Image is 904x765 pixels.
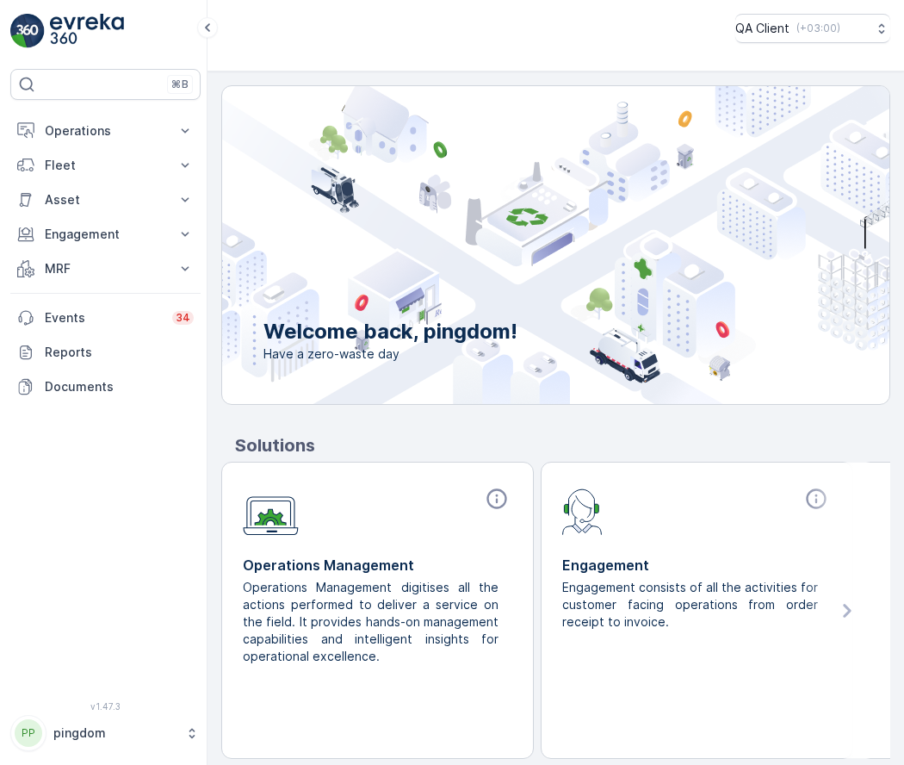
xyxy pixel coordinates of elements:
[562,555,832,575] p: Engagement
[45,226,166,243] p: Engagement
[735,20,789,37] p: QA Client
[45,122,166,140] p: Operations
[15,719,42,747] div: PP
[10,14,45,48] img: logo
[176,311,190,325] p: 34
[45,191,166,208] p: Asset
[45,344,194,361] p: Reports
[10,335,201,370] a: Reports
[243,555,512,575] p: Operations Management
[45,260,166,277] p: MRF
[735,14,890,43] button: QA Client(+03:00)
[10,701,201,712] span: v 1.47.3
[10,148,201,183] button: Fleet
[45,378,194,395] p: Documents
[562,487,603,535] img: module-icon
[243,487,299,536] img: module-icon
[50,14,124,48] img: logo_light-DOdMpM7g.png
[53,725,176,742] p: pingdom
[171,78,189,91] p: ⌘B
[10,301,201,335] a: Events34
[263,345,517,363] span: Have a zero-waste day
[10,370,201,404] a: Documents
[10,252,201,286] button: MRF
[45,309,162,327] p: Events
[263,318,517,345] p: Welcome back, pingdom!
[10,114,201,148] button: Operations
[243,579,498,665] p: Operations Management digitises all the actions performed to deliver a service on the field. It p...
[145,86,889,404] img: city illustration
[10,217,201,252] button: Engagement
[796,22,840,35] p: ( +03:00 )
[235,432,890,458] p: Solutions
[10,715,201,751] button: PPpingdom
[10,183,201,217] button: Asset
[45,157,166,174] p: Fleet
[562,579,818,631] p: Engagement consists of all the activities for customer facing operations from order receipt to in...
